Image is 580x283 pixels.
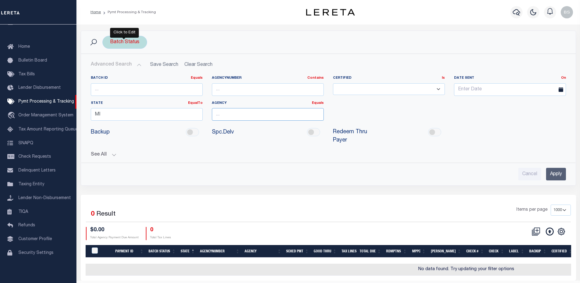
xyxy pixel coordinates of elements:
th: Backup: activate to sort column ascending [527,245,549,258]
h4: $0.00 [90,227,139,234]
label: Date Sent [449,76,571,81]
span: Taxing Entity [18,182,44,187]
th: Tax Lines [339,245,357,258]
span: Backup [91,128,110,137]
input: ... [91,108,203,121]
span: Check Requests [18,155,51,159]
input: Enter Date [454,83,566,96]
label: AgencyNumber [212,76,324,81]
th: Check #: activate to sort column ascending [464,245,487,258]
img: svg+xml;base64,PHN2ZyB4bWxucz0iaHR0cDovL3d3dy53My5vcmcvMjAwMC9zdmciIHBvaW50ZXItZXZlbnRzPSJub25lIi... [561,6,573,18]
a: Equals [312,101,324,105]
img: logo-dark.svg [306,9,355,16]
span: Pymt Processing & Tracking [18,100,74,104]
a: On [561,76,566,80]
th: Bill Fee: activate to sort column ascending [428,245,464,258]
input: ... [212,83,324,96]
span: 0 [91,211,94,217]
span: Tax Bills [18,72,35,77]
th: SCHED PMT: activate to sort column ascending [284,245,311,258]
span: Bulletin Board [18,58,47,63]
p: Total Agency Payment Due Amount [90,236,139,240]
span: Lender Non-Disbursement [18,196,71,200]
th: Batch Status: activate to sort column ascending [146,245,178,258]
th: Rdmptns: activate to sort column ascending [384,245,409,258]
th: State: activate to sort column descending [178,245,198,258]
a: Home [91,10,101,14]
a: EqualTo [188,101,203,105]
th: Certified: activate to sort column ascending [549,245,575,258]
span: SNAPQ [18,141,33,145]
h4: 0 [150,227,171,234]
span: Security Settings [18,251,54,255]
th: MPPC: activate to sort column ascending [409,245,428,258]
a: Is [442,76,445,80]
li: Pymt Processing & Tracking [101,9,156,15]
input: Apply [546,168,566,180]
span: Lender Disbursement [18,86,61,90]
button: Advanced Search [91,59,142,71]
span: TIQA [18,209,28,214]
th: PayeePmtBatchStatus [88,245,108,258]
span: Spc.Delv [212,128,234,137]
button: See All [91,152,566,158]
th: Good Thru: activate to sort column ascending [311,245,339,258]
span: Items per page [516,207,548,213]
a: Equals [191,76,203,80]
a: Contains [307,76,324,80]
input: ... [212,108,324,121]
i: travel_explore [7,112,17,120]
th: AgencyNumber: activate to sort column ascending [198,245,242,258]
th: Label: activate to sort column ascending [507,245,527,258]
label: State [91,101,203,106]
span: Home [18,45,30,49]
th: Payment ID: activate to sort column ascending [108,245,146,258]
label: Certified [333,76,445,81]
p: Total Tax Lines [150,236,171,240]
span: Customer Profile [18,237,52,241]
span: Order Management System [18,113,73,118]
span: Delinquent Letters [18,168,56,173]
span: Tax Amount Reporting Queue [18,127,78,132]
input: ... [91,83,203,96]
div: Click to Edit [110,28,139,38]
th: Total Due: activate to sort column ascending [357,245,384,258]
label: Batch ID [91,76,203,81]
span: Redeem Thru Payer [333,128,382,145]
th: Check: activate to sort column ascending [486,245,507,258]
label: Result [96,209,116,219]
span: Refunds [18,223,35,228]
th: Agency: activate to sort column ascending [242,245,284,258]
input: Cancel [518,168,541,180]
div: Batch Status [102,36,147,49]
label: Agency [212,101,324,106]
